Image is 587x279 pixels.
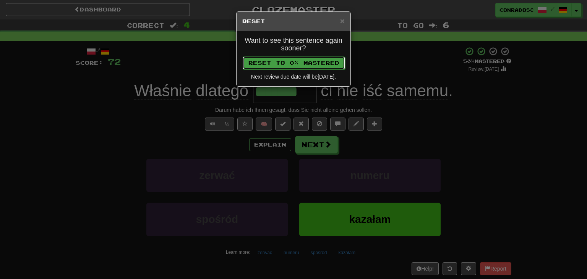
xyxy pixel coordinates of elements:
[340,17,345,25] button: Close
[243,56,345,69] button: Reset to 0% Mastered
[242,37,345,52] h4: Want to see this sentence again sooner?
[340,16,345,25] span: ×
[242,73,345,81] div: Next review due date will be [DATE] .
[242,18,345,25] h5: Reset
